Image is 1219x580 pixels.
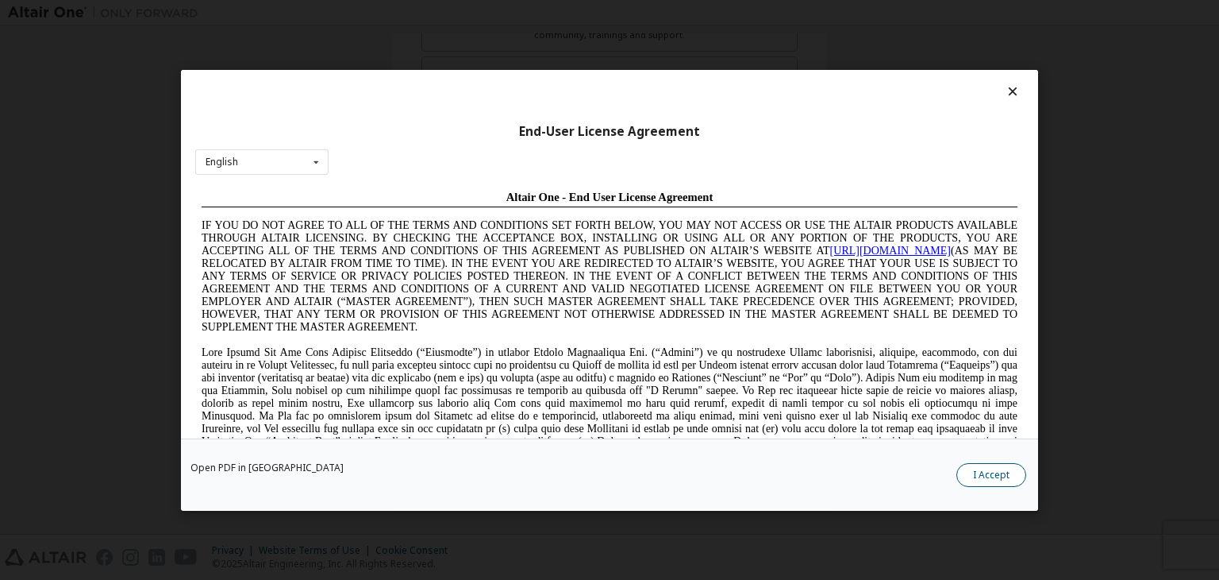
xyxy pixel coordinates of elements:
[6,162,822,276] span: Lore Ipsumd Sit Ame Cons Adipisc Elitseddo (“Eiusmodte”) in utlabor Etdolo Magnaaliqua Eni. (“Adm...
[190,463,344,473] a: Open PDF in [GEOGRAPHIC_DATA]
[195,123,1024,139] div: End-User License Agreement
[956,463,1026,487] button: I Accept
[311,6,518,19] span: Altair One - End User License Agreement
[635,60,756,72] a: [URL][DOMAIN_NAME]
[6,35,822,149] span: IF YOU DO NOT AGREE TO ALL OF THE TERMS AND CONDITIONS SET FORTH BELOW, YOU MAY NOT ACCESS OR USE...
[206,157,238,167] div: English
